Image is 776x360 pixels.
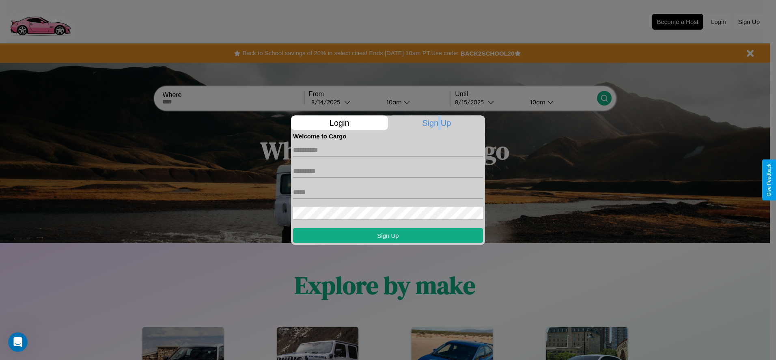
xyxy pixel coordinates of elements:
[291,115,388,130] p: Login
[8,332,28,352] iframe: Intercom live chat
[293,228,483,243] button: Sign Up
[293,132,483,139] h4: Welcome to Cargo
[766,164,772,196] div: Give Feedback
[388,115,485,130] p: Sign Up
